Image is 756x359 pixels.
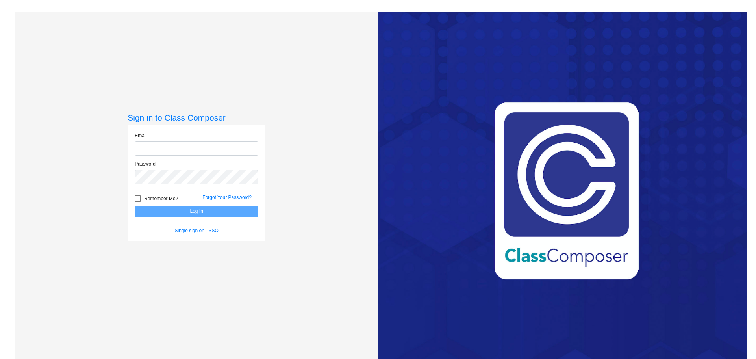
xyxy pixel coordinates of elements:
[135,132,146,139] label: Email
[144,194,178,203] span: Remember Me?
[175,228,219,233] a: Single sign on - SSO
[202,195,252,200] a: Forgot Your Password?
[128,113,265,123] h3: Sign in to Class Composer
[135,206,258,217] button: Log In
[135,160,156,167] label: Password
